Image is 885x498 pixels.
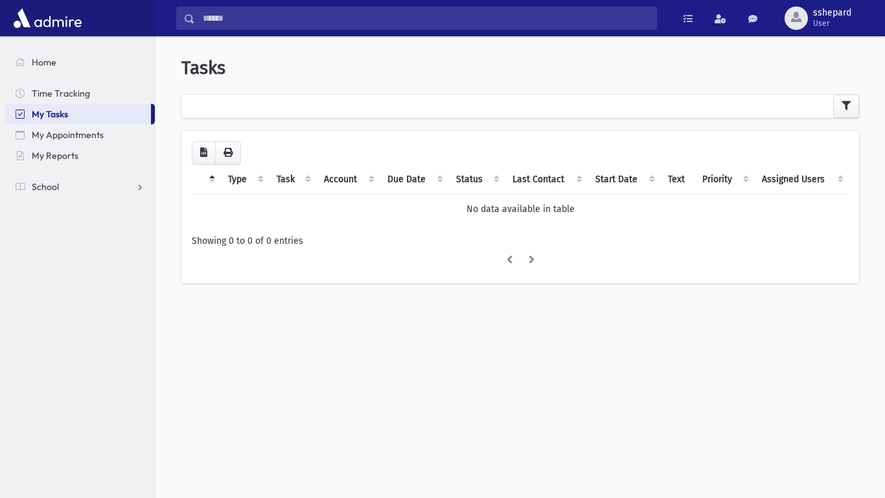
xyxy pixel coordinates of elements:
th: Task: activate to sort column ascending [269,165,316,195]
th: Start Date: activate to sort column ascending [588,165,660,195]
span: My Tasks [32,108,68,120]
a: My Reports [5,145,155,166]
input: Search [195,6,656,30]
span: sshepard [813,8,851,18]
span: My Reports [32,150,78,161]
th: Assigned Users: activate to sort column ascending [754,165,849,195]
a: Time Tracking [5,83,155,104]
td: No data available in table [192,194,849,224]
a: Home [5,52,155,73]
span: User [813,18,851,29]
div: Showing 0 to 0 of 0 entries [192,234,849,248]
span: Home [32,56,56,68]
th: Priority: activate to sort column ascending [695,165,754,195]
span: School [32,181,59,193]
span: Time Tracking [32,88,90,99]
th: Due Date: activate to sort column ascending [380,165,448,195]
th: Text [660,165,694,195]
a: My Tasks [5,104,151,124]
img: AdmirePro [10,5,85,31]
a: School [5,176,155,197]
th: Type: activate to sort column ascending [220,165,269,195]
a: My Appointments [5,124,155,145]
th: Last Contact: activate to sort column ascending [505,165,588,195]
span: Tasks [181,57,225,78]
th: Status: activate to sort column ascending [448,165,505,195]
button: CSV [192,141,216,165]
th: Account : activate to sort column ascending [316,165,380,195]
button: Print [215,141,241,165]
span: My Appointments [32,129,104,141]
